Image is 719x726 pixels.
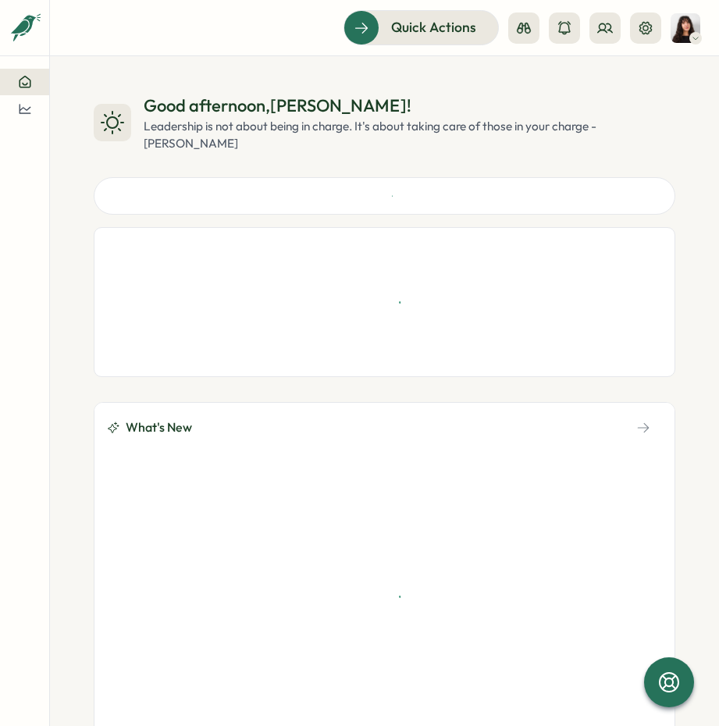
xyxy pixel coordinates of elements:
[126,418,192,437] span: What's New
[391,17,476,37] span: Quick Actions
[144,118,675,152] div: Leadership is not about being in charge. It's about taking care of those in your charge - [PERSON...
[343,10,499,44] button: Quick Actions
[671,13,700,43] img: Kelly Rosa
[144,94,675,118] div: Good afternoon , [PERSON_NAME] !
